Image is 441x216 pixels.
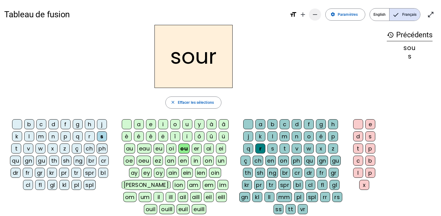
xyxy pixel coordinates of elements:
div: b [267,119,277,129]
div: tr [266,180,276,190]
div: è [122,131,132,141]
div: q [73,131,83,141]
div: ü [219,131,229,141]
div: gn [23,156,34,166]
h3: Précédents [387,29,433,41]
div: v [292,143,302,154]
div: qu [10,156,21,166]
div: e [365,119,375,129]
div: eil [204,192,214,202]
div: j [97,119,107,129]
div: s [387,53,433,59]
div: euill [192,204,206,214]
div: h [328,119,338,129]
div: spr [83,168,96,178]
div: n [48,131,58,141]
div: pl [294,192,304,202]
div: gl [47,180,57,190]
div: q [243,143,253,154]
div: en [178,156,189,166]
div: en [265,156,276,166]
div: l [353,168,363,178]
span: Effacer les sélections [178,100,214,106]
div: sh [255,168,265,178]
div: br [280,168,290,178]
div: em [203,180,216,190]
div: p [365,168,375,178]
div: ë [158,131,168,141]
div: bl [293,180,303,190]
div: e [146,119,156,129]
h2: sour [154,25,233,88]
mat-icon: close [171,100,175,105]
div: im [217,180,228,190]
div: x [316,143,326,154]
div: au [124,143,135,154]
div: ion [173,180,185,190]
div: ain [167,168,179,178]
mat-icon: add [299,11,307,18]
button: Augmenter la taille de la police [297,8,309,21]
div: tt [286,204,296,214]
div: sou [387,45,433,51]
div: ein [181,168,193,178]
div: bl [98,168,108,178]
div: ô [194,131,204,141]
div: b [365,156,375,166]
div: spl [84,180,95,190]
div: ouill [159,204,174,214]
div: à [207,119,217,129]
div: m [280,131,290,141]
div: ay [129,168,140,178]
div: [PERSON_NAME] [122,180,171,190]
div: oy [154,168,164,178]
div: ng [74,156,85,166]
div: c [353,156,363,166]
div: aill [190,192,202,202]
div: cr [292,168,302,178]
div: pl [71,180,81,190]
div: ail [178,192,188,202]
div: mm [277,192,292,202]
div: z [328,143,338,154]
div: x [359,180,369,190]
div: u [182,119,192,129]
div: g [73,119,83,129]
div: kl [59,180,69,190]
div: ill [166,192,176,202]
div: fl [35,180,45,190]
div: w [304,143,314,154]
div: g [316,119,326,129]
div: t [11,143,21,154]
div: eill [216,192,227,202]
div: p [61,131,71,141]
div: an [165,156,176,166]
div: d [353,131,363,141]
div: m [36,131,46,141]
div: ll [264,192,274,202]
div: v [23,143,33,154]
div: z [60,143,70,154]
button: Effacer les sélections [165,96,221,109]
div: spl [306,192,318,202]
div: on [278,156,289,166]
div: in [191,156,201,166]
div: um [139,192,152,202]
div: a [134,119,144,129]
div: oi [166,143,176,154]
mat-icon: open_in_full [427,11,434,18]
div: kl [252,192,262,202]
div: kr [47,168,57,178]
div: spr [278,180,291,190]
div: oin [209,168,221,178]
div: ien [195,168,207,178]
div: ç [72,143,82,154]
div: un [216,156,227,166]
div: n [292,131,302,141]
div: é [134,131,144,141]
div: gr [329,168,339,178]
div: om [123,192,137,202]
div: dr [11,168,21,178]
div: ch [253,156,263,166]
div: ai [204,143,214,154]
